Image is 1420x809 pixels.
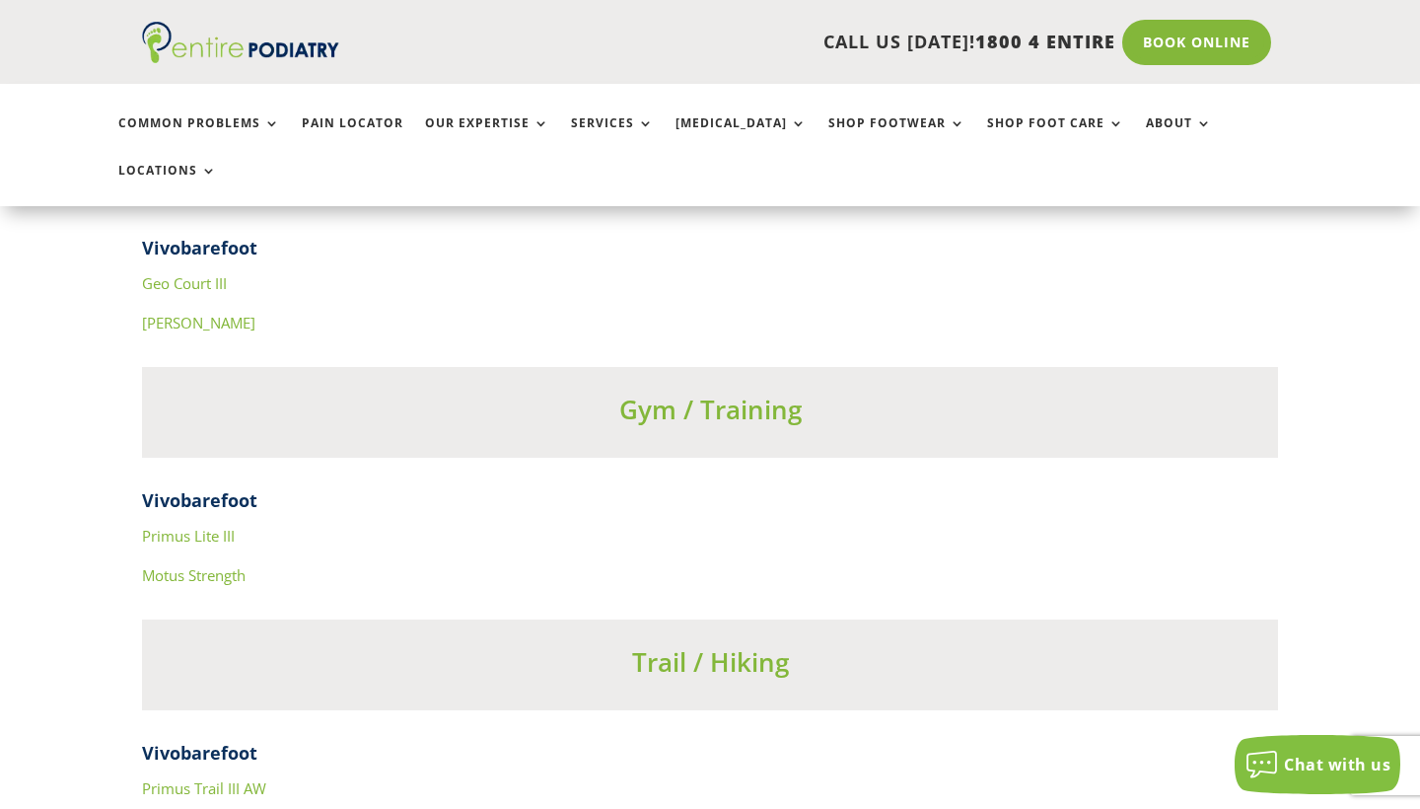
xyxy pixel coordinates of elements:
[1284,754,1390,775] span: Chat with us
[1122,20,1271,65] a: Book Online
[118,164,217,206] a: Locations
[425,116,549,159] a: Our Expertise
[142,778,266,798] a: Primus Trail III AW
[142,565,246,585] a: Motus Strength
[987,116,1124,159] a: Shop Foot Care
[1146,116,1212,159] a: About
[142,47,339,67] a: Entire Podiatry
[142,644,1278,690] h3: Trail / Hiking
[1235,735,1400,794] button: Chat with us
[403,30,1115,55] p: CALL US [DATE]!
[571,116,654,159] a: Services
[142,392,1278,437] h3: Gym / Training
[142,488,1278,523] h4: Vivobarefoot
[142,741,1278,775] h4: Vivobarefoot
[142,313,255,332] a: [PERSON_NAME]
[142,526,235,546] a: Primus Lite III
[142,22,339,63] img: logo (1)
[118,116,280,159] a: Common Problems
[828,116,965,159] a: Shop Footwear
[302,116,403,159] a: Pain Locator
[142,236,1278,270] h4: Vivobarefoot
[142,273,227,293] a: Geo Court III
[675,116,807,159] a: [MEDICAL_DATA]
[975,30,1115,53] span: 1800 4 ENTIRE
